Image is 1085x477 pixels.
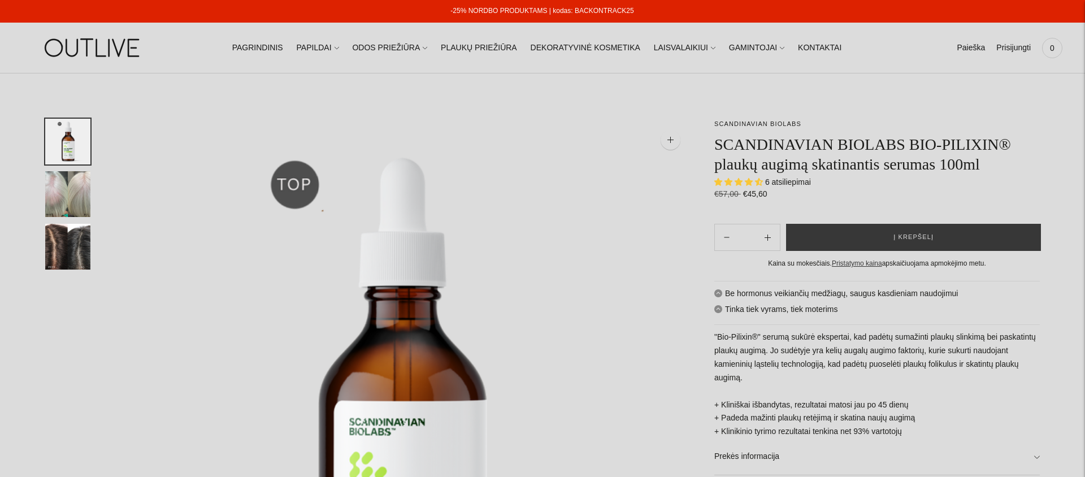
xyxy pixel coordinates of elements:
[352,36,427,60] a: ODOS PRIEŽIŪRA
[743,189,767,198] span: €45,60
[297,36,339,60] a: PAPILDAI
[531,36,640,60] a: DEKORATYVINĖ KOSMETIKA
[45,224,90,270] button: Translation missing: en.general.accessibility.image_thumbail
[714,189,741,198] s: €57,00
[893,232,934,243] span: Į krepšelį
[450,7,633,15] a: -25% NORDBO PRODUKTAMS | kodas: BACKONTRACK25
[832,259,882,267] a: Pristatymo kaina
[714,135,1040,174] h1: SCANDINAVIAN BIOLABS BIO-PILIXIN® plaukų augimą skatinantis serumas 100ml
[729,36,784,60] a: GAMINTOJAI
[654,36,715,60] a: LAISVALAIKIUI
[45,119,90,164] button: Translation missing: en.general.accessibility.image_thumbail
[798,36,841,60] a: KONTAKTAI
[441,36,517,60] a: PLAUKŲ PRIEŽIŪRA
[714,177,765,187] span: 4.67 stars
[765,177,811,187] span: 6 atsiliepimai
[714,120,801,127] a: SCANDINAVIAN BIOLABS
[714,439,1040,475] a: Prekės informacija
[23,28,164,67] img: OUTLIVE
[232,36,283,60] a: PAGRINDINIS
[1042,36,1062,60] a: 0
[957,36,985,60] a: Paieška
[45,171,90,217] button: Translation missing: en.general.accessibility.image_thumbail
[786,224,1041,251] button: Į krepšelį
[1044,40,1060,56] span: 0
[715,224,739,251] button: Add product quantity
[739,229,756,246] input: Product quantity
[714,258,1040,270] div: Kaina su mokesčiais. apskaičiuojama apmokėjimo metu.
[996,36,1031,60] a: Prisijungti
[756,224,780,251] button: Subtract product quantity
